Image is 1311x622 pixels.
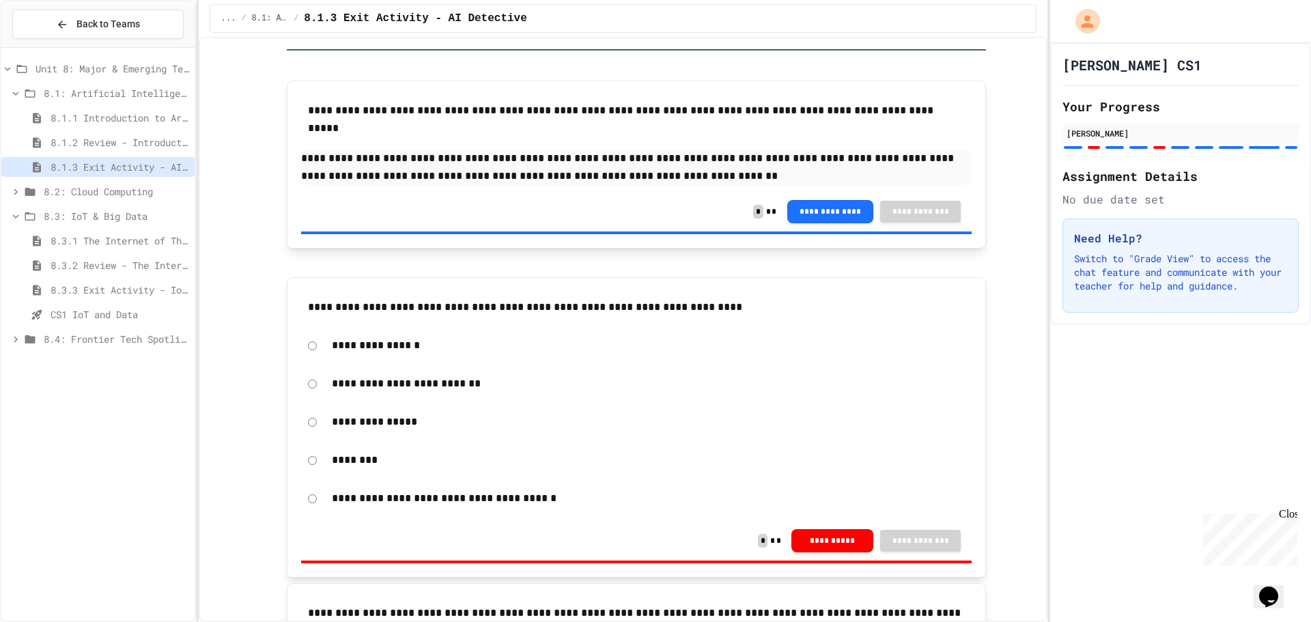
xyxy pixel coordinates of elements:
[51,283,189,297] span: 8.3.3 Exit Activity - IoT Data Detective Challenge
[241,13,246,24] span: /
[221,13,236,24] span: ...
[36,61,189,76] span: Unit 8: Major & Emerging Technologies
[1067,127,1295,139] div: [PERSON_NAME]
[51,234,189,248] span: 8.3.1 The Internet of Things and Big Data: Our Connected Digital World
[1074,230,1287,246] h3: Need Help?
[1062,97,1299,116] h2: Your Progress
[294,13,298,24] span: /
[304,10,526,27] span: 8.1.3 Exit Activity - AI Detective
[5,5,94,87] div: Chat with us now!Close
[1061,5,1103,37] div: My Account
[44,332,189,346] span: 8.4: Frontier Tech Spotlight
[44,209,189,223] span: 8.3: IoT & Big Data
[1062,167,1299,186] h2: Assignment Details
[51,258,189,272] span: 8.3.2 Review - The Internet of Things and Big Data
[51,307,189,322] span: CS1 IoT and Data
[51,111,189,125] span: 8.1.1 Introduction to Artificial Intelligence
[12,10,184,39] button: Back to Teams
[51,135,189,150] span: 8.1.2 Review - Introduction to Artificial Intelligence
[1074,252,1287,293] p: Switch to "Grade View" to access the chat feature and communicate with your teacher for help and ...
[1198,508,1297,566] iframe: chat widget
[1254,567,1297,608] iframe: chat widget
[1062,55,1202,74] h1: [PERSON_NAME] CS1
[44,86,189,100] span: 8.1: Artificial Intelligence Basics
[51,160,189,174] span: 8.1.3 Exit Activity - AI Detective
[1062,191,1299,208] div: No due date set
[252,13,289,24] span: 8.1: Artificial Intelligence Basics
[76,17,140,31] span: Back to Teams
[44,184,189,199] span: 8.2: Cloud Computing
